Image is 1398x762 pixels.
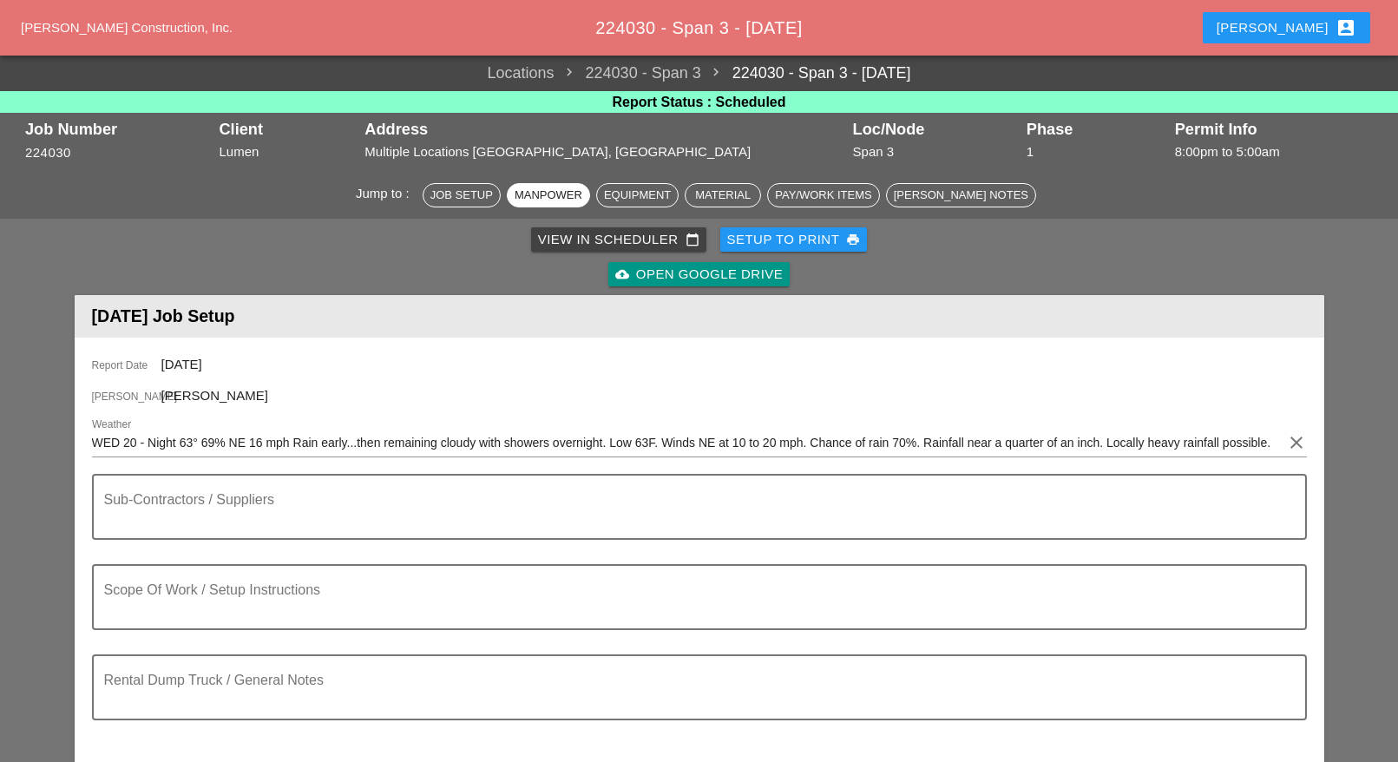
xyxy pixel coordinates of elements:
button: 224030 [25,143,71,163]
button: Pay/Work Items [767,183,879,207]
a: View in Scheduler [531,227,706,252]
div: Pay/Work Items [775,187,871,204]
header: [DATE] Job Setup [75,295,1324,338]
i: account_box [1336,17,1356,38]
i: calendar_today [686,233,699,246]
span: 224030 - Span 3 [555,62,701,85]
textarea: Rental Dump Truck / General Notes [104,677,1281,719]
input: Weather [92,429,1283,457]
span: Report Date [92,358,161,373]
div: Open Google Drive [615,265,783,285]
div: Phase [1027,121,1166,138]
div: Span 3 [853,142,1018,162]
div: Setup to Print [727,230,861,250]
div: [PERSON_NAME] Notes [894,187,1028,204]
span: [PERSON_NAME] [92,389,161,404]
div: Manpower [515,187,582,204]
button: [PERSON_NAME] [1203,12,1370,43]
div: 1 [1027,142,1166,162]
button: Manpower [507,183,590,207]
div: Permit Info [1175,121,1373,138]
div: [PERSON_NAME] [1217,17,1356,38]
div: Client [219,121,356,138]
button: Material [685,183,761,207]
span: Jump to : [356,186,417,200]
span: [DATE] [161,357,202,371]
div: Lumen [219,142,356,162]
div: 8:00pm to 5:00am [1175,142,1373,162]
i: clear [1286,432,1307,453]
button: Job Setup [423,183,501,207]
div: View in Scheduler [538,230,699,250]
div: Multiple Locations [GEOGRAPHIC_DATA], [GEOGRAPHIC_DATA] [364,142,843,162]
div: Job Setup [430,187,493,204]
div: Loc/Node [853,121,1018,138]
textarea: Sub-Contractors / Suppliers [104,496,1281,538]
i: print [846,233,860,246]
div: Equipment [604,187,671,204]
button: [PERSON_NAME] Notes [886,183,1036,207]
a: [PERSON_NAME] Construction, Inc. [21,20,233,35]
button: Setup to Print [720,227,868,252]
span: 224030 - Span 3 - [DATE] [595,18,802,37]
a: Locations [488,62,555,85]
textarea: Scope Of Work / Setup Instructions [104,587,1281,628]
div: Address [364,121,843,138]
a: 224030 - Span 3 - [DATE] [701,62,911,85]
span: [PERSON_NAME] [161,388,268,403]
div: Job Number [25,121,210,138]
div: Material [692,187,753,204]
i: cloud_upload [615,267,629,281]
button: Equipment [596,183,679,207]
a: Open Google Drive [608,262,790,286]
